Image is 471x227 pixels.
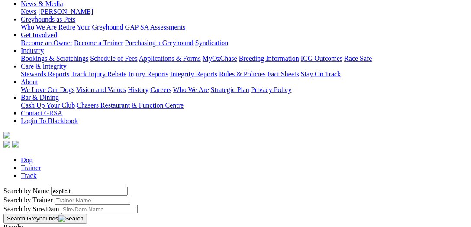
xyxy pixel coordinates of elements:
img: twitter.svg [12,141,19,148]
input: Search by Greyhound name [51,187,128,196]
div: Care & Integrity [21,70,468,78]
a: Syndication [195,39,228,46]
a: News [21,8,36,15]
img: logo-grsa-white.png [3,132,10,139]
a: Rules & Policies [219,70,266,78]
button: Search Greyhounds [3,214,87,224]
a: Chasers Restaurant & Function Centre [77,102,184,109]
a: Strategic Plan [211,86,249,93]
a: Stay On Track [301,70,341,78]
img: facebook.svg [3,141,10,148]
a: Who We Are [21,23,57,31]
div: Industry [21,55,468,63]
a: Breeding Information [239,55,299,62]
a: Fact Sheets [268,70,299,78]
a: Track Injury Rebate [71,70,126,78]
a: Integrity Reports [170,70,217,78]
a: [PERSON_NAME] [38,8,93,15]
div: Greyhounds as Pets [21,23,468,31]
label: Search by Name [3,187,49,194]
label: Search by Sire/Dam [3,205,59,213]
a: Get Involved [21,31,57,39]
a: Retire Your Greyhound [58,23,123,31]
a: Trainer [21,164,41,171]
a: GAP SA Assessments [125,23,186,31]
a: Become an Owner [21,39,72,46]
a: Vision and Values [76,86,126,93]
a: Stewards Reports [21,70,69,78]
div: News & Media [21,8,468,16]
a: History [128,86,148,93]
a: Schedule of Fees [90,55,137,62]
input: Search by Trainer name [55,196,131,205]
a: Greyhounds as Pets [21,16,75,23]
a: Privacy Policy [251,86,292,93]
label: Search by Trainer [3,196,53,204]
a: Race Safe [344,55,372,62]
a: Applications & Forms [139,55,201,62]
a: Who We Are [173,86,209,93]
a: Contact GRSA [21,109,62,117]
a: Careers [150,86,171,93]
a: Login To Blackbook [21,117,78,125]
input: Search by Sire/Dam name [61,205,138,214]
a: Bar & Dining [21,94,59,101]
a: We Love Our Dogs [21,86,74,93]
div: About [21,86,468,94]
a: Purchasing a Greyhound [125,39,194,46]
a: Industry [21,47,44,54]
a: About [21,78,38,86]
a: Bookings & Scratchings [21,55,88,62]
a: Track [21,172,37,179]
a: Injury Reports [128,70,168,78]
a: Care & Integrity [21,63,67,70]
div: Bar & Dining [21,102,468,109]
a: Dog [21,156,33,164]
a: MyOzChase [203,55,237,62]
div: Get Involved [21,39,468,47]
a: ICG Outcomes [301,55,342,62]
a: Become a Trainer [74,39,123,46]
a: Cash Up Your Club [21,102,75,109]
img: Search [58,215,84,222]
